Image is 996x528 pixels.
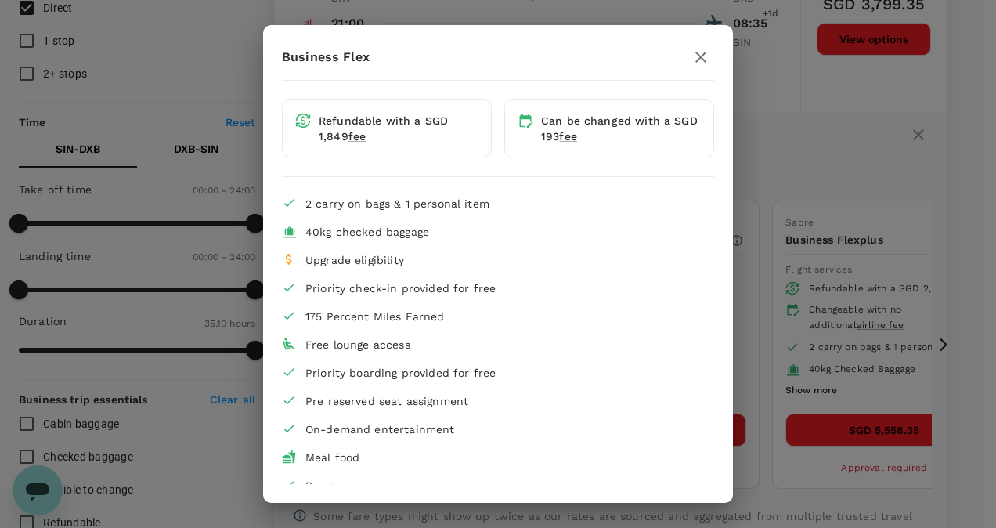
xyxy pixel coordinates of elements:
span: Upgrade eligibility [305,254,404,266]
span: Priority check-in provided for free [305,282,496,295]
span: Power [305,479,340,492]
span: Meal food [305,451,359,464]
span: fee [348,130,366,143]
span: Free lounge access [305,338,410,351]
p: Business Flex [282,48,370,67]
span: fee [559,130,576,143]
span: 2 carry on bags & 1 personal item [305,197,489,210]
span: Priority boarding provided for free [305,367,496,379]
span: 40kg checked baggage [305,226,429,238]
span: On-demand entertainment [305,423,454,436]
span: 175 Percent Miles Earned [305,310,445,323]
div: Refundable with a SGD 1,849 [319,113,478,144]
div: Can be changed with a SGD 193 [541,113,701,144]
span: Pre reserved seat assignment [305,395,468,407]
